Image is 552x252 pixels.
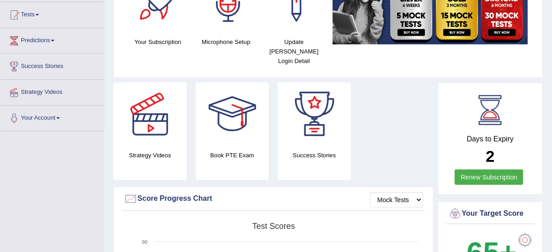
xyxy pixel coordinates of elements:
[0,2,104,25] a: Tests
[0,54,104,77] a: Success Stories
[278,150,351,160] h4: Success Stories
[197,37,256,47] h4: Microphone Setup
[0,106,104,128] a: Your Account
[448,135,533,143] h4: Days to Expiry
[196,150,269,160] h4: Book PTE Exam
[124,192,423,206] div: Score Progress Chart
[455,170,523,185] a: Renew Subscription
[0,80,104,102] a: Strategy Videos
[128,37,187,47] h4: Your Subscription
[142,239,148,245] text: 90
[265,37,324,66] h4: Update [PERSON_NAME] Login Detail
[252,222,295,231] tspan: Test scores
[486,147,495,165] b: 2
[113,150,187,160] h4: Strategy Videos
[0,28,104,51] a: Predictions
[448,207,533,221] div: Your Target Score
